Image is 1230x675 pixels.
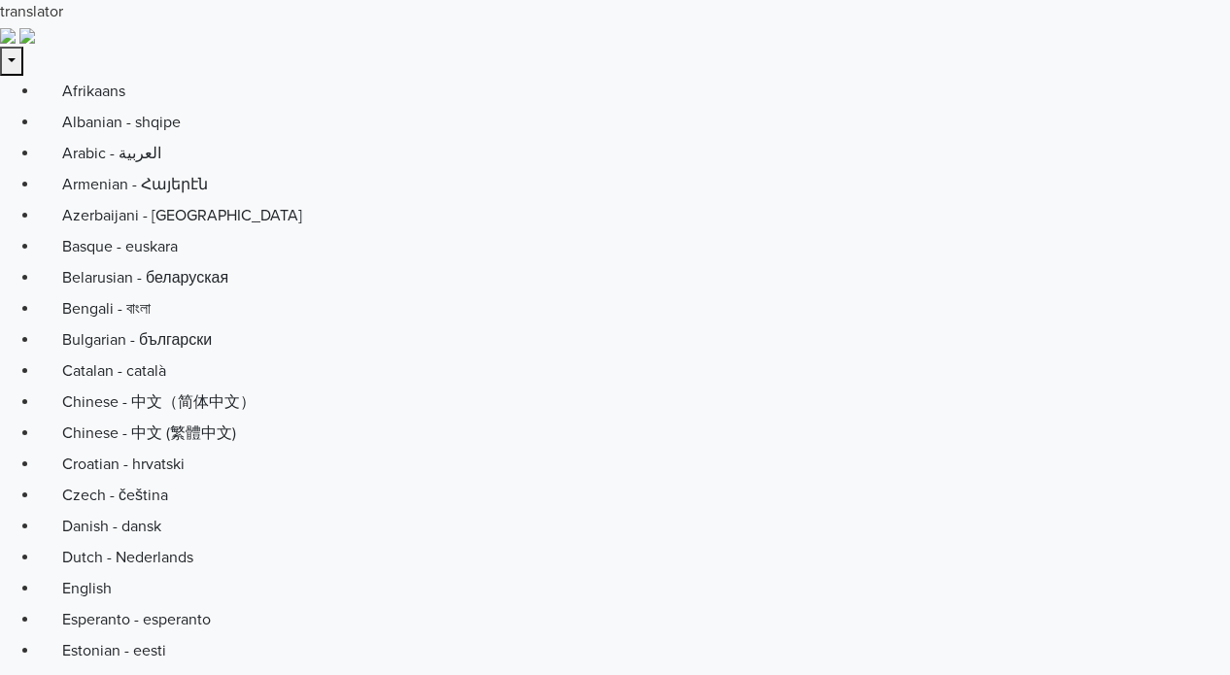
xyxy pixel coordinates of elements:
[39,635,1230,666] a: Estonian - eesti
[39,604,1230,635] a: Esperanto - esperanto
[39,262,1230,293] a: Belarusian - беларуская
[39,138,1230,169] a: Arabic - ‎‫العربية‬‎
[39,511,1230,542] a: Danish - dansk
[39,387,1230,418] a: Chinese - 中文（简体中文）
[39,573,1230,604] a: English
[39,542,1230,573] a: Dutch - Nederlands
[39,324,1230,355] a: Bulgarian - български
[39,293,1230,324] a: Bengali - বাংলা
[39,76,1230,107] a: Afrikaans
[39,480,1230,511] a: Czech - čeština
[39,449,1230,480] a: Croatian - hrvatski
[39,355,1230,387] a: Catalan - català
[19,28,35,44] img: right-arrow.png
[39,107,1230,138] a: Albanian - shqipe
[39,200,1230,231] a: Azerbaijani - [GEOGRAPHIC_DATA]
[39,169,1230,200] a: Armenian - Հայերէն
[39,418,1230,449] a: Chinese - 中文 (繁體中文)
[39,231,1230,262] a: Basque - euskara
